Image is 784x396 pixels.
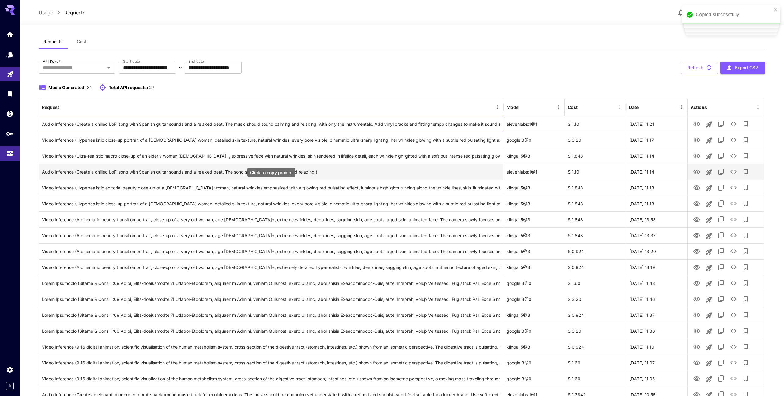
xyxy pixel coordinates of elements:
[42,355,500,371] div: Click to copy prompt
[696,11,772,18] div: Copied successfully
[740,229,752,241] button: Add to library
[740,118,752,130] button: Add to library
[77,39,86,44] span: Cost
[42,148,500,164] div: Click to copy prompt
[691,213,703,226] button: View
[691,181,703,194] button: View
[629,105,639,110] div: Date
[727,150,740,162] button: See details
[715,293,727,305] button: Copy TaskUUID
[626,355,687,371] div: 25 Sep, 2025 11:07
[6,90,13,98] div: Library
[179,64,182,71] p: ~
[703,357,715,369] button: Launch in playground
[503,307,565,323] div: klingai:5@3
[626,180,687,196] div: 30 Sep, 2025 11:13
[703,293,715,306] button: Launch in playground
[565,371,626,387] div: $ 1.60
[43,59,61,64] label: API Keys
[42,180,500,196] div: Click to copy prompt
[691,245,703,257] button: View
[626,291,687,307] div: 25 Sep, 2025 11:46
[565,339,626,355] div: $ 0.924
[691,277,703,289] button: View
[626,116,687,132] div: 30 Sep, 2025 11:21
[740,261,752,273] button: Add to library
[6,130,13,137] div: API Keys
[703,325,715,338] button: Launch in playground
[703,214,715,226] button: Launch in playground
[109,85,148,90] span: Total API requests:
[565,180,626,196] div: $ 1.848
[740,134,752,146] button: Add to library
[740,245,752,257] button: Add to library
[503,243,565,259] div: klingai:5@3
[626,323,687,339] div: 25 Sep, 2025 11:36
[626,164,687,180] div: 30 Sep, 2025 11:14
[503,132,565,148] div: google:3@0
[43,39,63,44] span: Requests
[503,180,565,196] div: klingai:5@3
[503,323,565,339] div: google:3@0
[565,148,626,164] div: $ 1.848
[727,229,740,241] button: See details
[774,7,778,12] button: close
[42,307,500,323] div: Click to copy prompt
[60,103,68,111] button: Sort
[691,261,703,273] button: View
[503,116,565,132] div: elevenlabs:1@1
[6,148,13,155] div: Usage
[123,59,140,64] label: Start date
[42,132,500,148] div: Click to copy prompt
[565,323,626,339] div: $ 3.20
[703,230,715,242] button: Launch in playground
[703,182,715,194] button: Launch in playground
[740,197,752,210] button: Add to library
[565,307,626,323] div: $ 0.924
[715,229,727,241] button: Copy TaskUUID
[740,341,752,353] button: Add to library
[42,275,500,291] div: Click to copy prompt
[6,31,13,38] div: Home
[568,105,578,110] div: Cost
[727,166,740,178] button: See details
[42,339,500,355] div: Click to copy prompt
[503,355,565,371] div: google:3@0
[503,291,565,307] div: google:3@0
[691,149,703,162] button: View
[691,372,703,385] button: View
[626,211,687,227] div: 29 Sep, 2025 13:53
[42,323,500,339] div: Click to copy prompt
[703,166,715,178] button: Launch in playground
[554,103,563,111] button: Menu
[677,103,686,111] button: Menu
[6,382,14,390] button: Expand sidebar
[740,372,752,385] button: Add to library
[42,244,500,259] div: Click to copy prompt
[565,164,626,180] div: $ 1.10
[42,371,500,387] div: Click to copy prompt
[616,103,624,111] button: Menu
[740,293,752,305] button: Add to library
[565,211,626,227] div: $ 1.848
[754,103,762,111] button: Menu
[715,181,727,194] button: Copy TaskUUID
[42,260,500,275] div: Click to copy prompt
[626,196,687,211] div: 30 Sep, 2025 11:13
[520,103,529,111] button: Sort
[740,150,752,162] button: Add to library
[691,105,707,110] div: Actions
[691,118,703,130] button: View
[48,85,86,90] span: Media Generated:
[626,259,687,275] div: 29 Sep, 2025 13:19
[42,228,500,243] div: Click to copy prompt
[6,110,13,118] div: Wallet
[703,373,715,385] button: Launch in playground
[727,181,740,194] button: See details
[727,245,740,257] button: See details
[727,357,740,369] button: See details
[7,68,14,76] div: Playground
[626,275,687,291] div: 25 Sep, 2025 11:48
[715,118,727,130] button: Copy TaskUUID
[503,211,565,227] div: klingai:5@3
